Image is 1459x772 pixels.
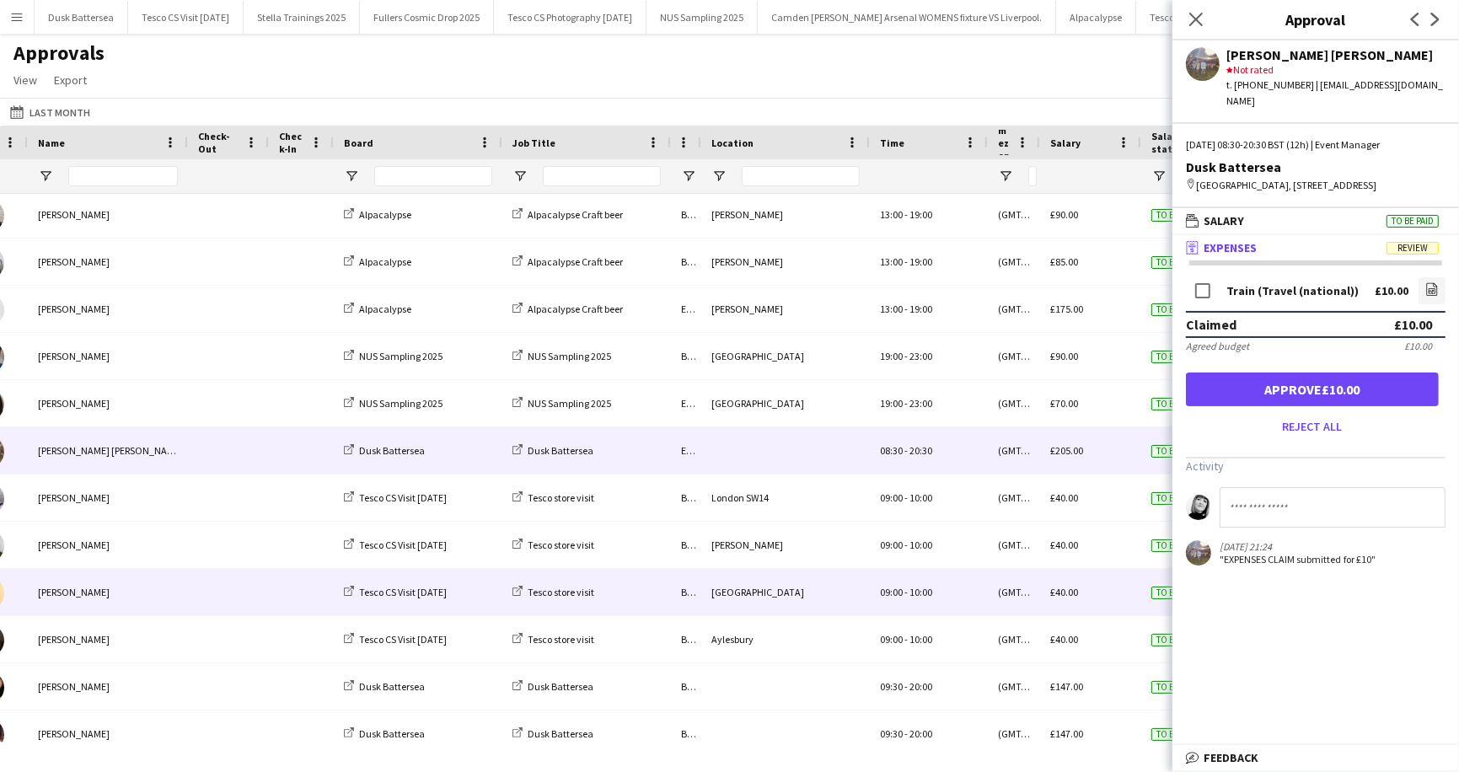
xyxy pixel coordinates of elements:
[988,663,1040,710] div: (GMT/BST) [GEOGRAPHIC_DATA]
[512,169,528,184] button: Open Filter Menu
[671,474,701,521] div: Brand Ambassador
[998,111,1010,174] span: Timezone
[1172,208,1459,233] mat-expansion-panel-header: SalaryTo be paid
[28,380,188,426] div: [PERSON_NAME]
[701,333,870,379] div: [GEOGRAPHIC_DATA]
[1151,728,1204,741] span: To be paid
[528,680,593,693] span: Dusk Battersea
[1186,159,1446,174] div: Dusk Battersea
[671,616,701,662] div: Brand Ambassador
[512,350,611,362] a: NUS Sampling 2025
[128,1,244,34] button: Tesco CS Visit [DATE]
[701,380,870,426] div: [GEOGRAPHIC_DATA]
[671,710,701,757] div: Brand Ambassador
[904,539,908,551] span: -
[1028,166,1037,186] input: Timezone Filter Input
[512,491,594,504] a: Tesco store visit
[1394,316,1432,333] div: £10.00
[1151,351,1204,363] span: To be paid
[1172,745,1459,770] mat-expansion-panel-header: Feedback
[1387,242,1439,255] span: Review
[1050,680,1083,693] span: £147.00
[1186,373,1439,406] button: Approve£10.00
[512,680,593,693] a: Dusk Battersea
[28,616,188,662] div: [PERSON_NAME]
[880,255,903,268] span: 13:00
[671,191,701,238] div: Brand Ambassador
[1186,316,1236,333] div: Claimed
[1050,633,1078,646] span: £40.00
[880,444,903,457] span: 08:30
[1204,240,1257,255] span: Expenses
[646,1,758,34] button: NUS Sampling 2025
[359,303,411,315] span: Alpacalypse
[1226,62,1446,78] div: Not rated
[512,586,594,598] a: Tesco store visit
[198,130,239,155] span: Check-Out
[528,727,593,740] span: Dusk Battersea
[988,616,1040,662] div: (GMT/BST) [GEOGRAPHIC_DATA]
[904,586,908,598] span: -
[671,333,701,379] div: Brand Ambassador
[1172,260,1459,587] div: ExpensesReview
[1172,235,1459,260] mat-expansion-panel-header: ExpensesReview
[904,727,908,740] span: -
[528,444,593,457] span: Dusk Battersea
[880,303,903,315] span: 13:00
[904,350,908,362] span: -
[1226,285,1359,298] div: Train (Travel (national))
[909,303,932,315] span: 19:00
[1186,540,1211,566] app-user-avatar: Jessica Kate Clements
[701,569,870,615] div: [GEOGRAPHIC_DATA]
[1204,750,1258,765] span: Feedback
[344,255,411,268] a: Alpacalypse
[904,680,908,693] span: -
[880,491,903,504] span: 09:00
[528,303,623,315] span: Alpacalypse Craft beer
[998,169,1013,184] button: Open Filter Menu
[1226,78,1446,108] div: t. [PHONE_NUMBER] | [EMAIL_ADDRESS][DOMAIN_NAME]
[758,1,1056,34] button: Camden [PERSON_NAME] Arsenal WOMENS fixture VS Liverpool.
[904,444,908,457] span: -
[988,522,1040,568] div: (GMT/BST) [GEOGRAPHIC_DATA]
[909,397,932,410] span: 23:00
[1050,397,1078,410] span: £70.00
[904,633,908,646] span: -
[671,286,701,332] div: Event Manager
[880,350,903,362] span: 19:00
[47,69,94,91] a: Export
[68,166,178,186] input: Name Filter Input
[988,191,1040,238] div: (GMT/BST) [GEOGRAPHIC_DATA]
[909,727,932,740] span: 20:00
[1186,137,1446,153] div: [DATE] 08:30-20:30 BST (12h) | Event Manager
[1151,209,1204,222] span: To be paid
[701,239,870,285] div: [PERSON_NAME]
[711,137,754,149] span: Location
[1226,47,1446,62] div: [PERSON_NAME] [PERSON_NAME]
[988,710,1040,757] div: (GMT/BST) [GEOGRAPHIC_DATA]
[344,169,359,184] button: Open Filter Menu
[344,586,447,598] a: Tesco CS Visit [DATE]
[1375,285,1408,298] div: £10.00
[359,539,447,551] span: Tesco CS Visit [DATE]
[671,663,701,710] div: Brand Ambassador
[701,286,870,332] div: [PERSON_NAME]
[512,539,594,551] a: Tesco store visit
[528,255,623,268] span: Alpacalypse Craft beer
[528,491,594,504] span: Tesco store visit
[1050,350,1078,362] span: £90.00
[494,1,646,34] button: Tesco CS Photography [DATE]
[1151,492,1204,505] span: To be paid
[279,130,303,155] span: Check-In
[359,350,443,362] span: NUS Sampling 2025
[1220,553,1376,566] div: "EXPENSES CLAIM submitted for £10"
[988,474,1040,521] div: (GMT/BST) [GEOGRAPHIC_DATA]
[7,102,94,122] button: Last Month
[28,286,188,332] div: [PERSON_NAME]
[344,680,425,693] a: Dusk Battersea
[512,137,555,149] span: Job Title
[38,137,65,149] span: Name
[1050,444,1083,457] span: £205.00
[7,69,44,91] a: View
[512,444,593,457] a: Dusk Battersea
